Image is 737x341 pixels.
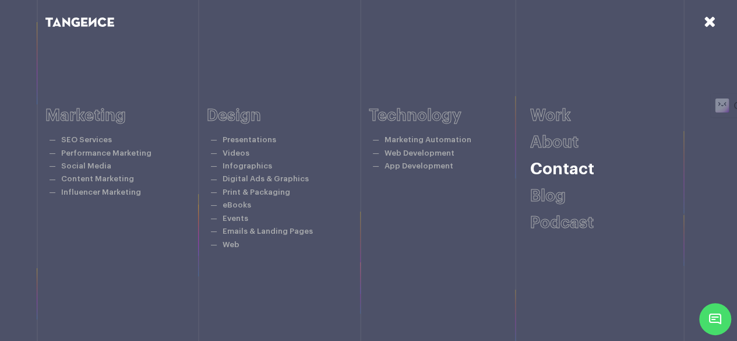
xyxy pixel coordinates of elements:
[223,227,313,235] a: Emails & Landing Pages
[223,201,251,209] a: eBooks
[223,215,248,222] a: Events
[385,149,454,157] a: Web Development
[530,188,566,204] a: Blog
[45,107,207,125] h6: Marketing
[385,136,471,143] a: Marketing Automation
[61,175,134,182] a: Content Marketing
[223,241,239,248] a: Web
[61,149,151,157] a: Performance Marketing
[207,107,369,125] h6: Design
[530,107,571,124] a: Work
[530,161,594,177] a: Contact
[223,149,249,157] a: Videos
[530,215,594,231] a: Podcast
[223,175,309,182] a: Digital Ads & Graphics
[699,303,731,335] span: Chat Widget
[223,136,276,143] a: Presentations
[369,107,531,125] h6: Technology
[61,162,111,170] a: Social Media
[385,162,453,170] a: App Development
[223,188,290,196] a: Print & Packaging
[61,136,112,143] a: SEO Services
[530,134,579,150] a: About
[223,162,272,170] a: Infographics
[61,188,141,196] a: Influencer Marketing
